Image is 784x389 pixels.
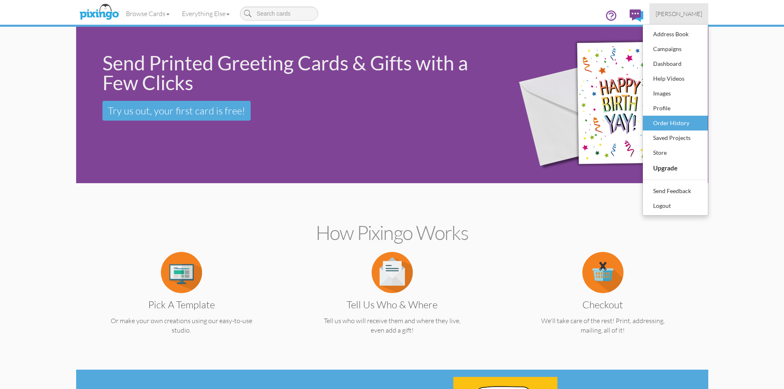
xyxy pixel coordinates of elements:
[651,200,700,212] div: Logout
[643,71,708,86] a: Help Videos
[651,185,700,197] div: Send Feedback
[651,102,700,114] div: Profile
[120,3,176,24] a: Browse Cards
[643,86,708,101] a: Images
[98,299,265,310] h3: Pick a Template
[651,132,700,144] div: Saved Projects
[643,198,708,213] a: Logout
[372,252,413,293] img: item.alt
[309,299,475,310] h3: Tell us Who & Where
[643,130,708,145] a: Saved Projects
[630,9,643,22] img: comments.svg
[651,87,700,100] div: Images
[643,42,708,56] a: Campaigns
[108,105,245,117] span: Try us out, your first card is free!
[651,147,700,159] div: Store
[643,184,708,198] a: Send Feedback
[582,252,623,293] img: item.alt
[240,7,318,21] input: Search cards
[643,116,708,130] a: Order History
[504,15,703,195] img: 942c5090-71ba-4bfc-9a92-ca782dcda692.png
[176,3,236,24] a: Everything Else
[651,58,700,70] div: Dashboard
[91,222,694,244] h2: How Pixingo works
[303,316,482,335] p: Tell us who will receive them and where they live, even add a gift!
[651,43,700,55] div: Campaigns
[643,27,708,42] a: Address Book
[514,316,692,335] p: We'll take care of the rest! Print, addressing, mailing, all of it!
[643,56,708,71] a: Dashboard
[651,28,700,40] div: Address Book
[303,268,482,335] a: Tell us Who & Where Tell us who will receive them and where they live, even add a gift!
[92,316,271,335] p: Or make your own creations using our easy-to-use studio.
[651,72,700,85] div: Help Videos
[161,252,202,293] img: item.alt
[77,2,121,23] img: pixingo logo
[92,268,271,335] a: Pick a Template Or make your own creations using our easy-to-use studio.
[514,268,692,335] a: Checkout We'll take care of the rest! Print, addressing, mailing, all of it!
[102,101,251,121] a: Try us out, your first card is free!
[656,10,702,17] span: [PERSON_NAME]
[643,160,708,176] a: Upgrade
[643,145,708,160] a: Store
[520,299,686,310] h3: Checkout
[649,3,708,24] a: [PERSON_NAME]
[651,117,700,129] div: Order History
[102,53,491,93] div: Send Printed Greeting Cards & Gifts with a Few Clicks
[643,101,708,116] a: Profile
[651,161,700,175] div: Upgrade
